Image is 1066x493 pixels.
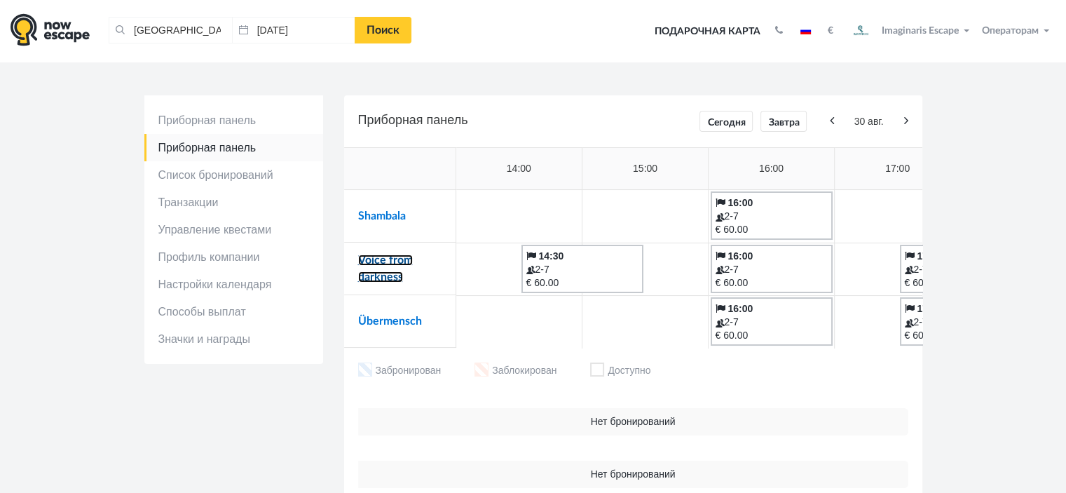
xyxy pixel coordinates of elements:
td: Нет бронирований [358,461,908,488]
input: Город или название квеста [109,17,232,43]
a: 16:00 2-7 € 60.00 [711,191,833,240]
div: 2-7 [526,263,638,276]
a: Подарочная карта [650,16,765,47]
div: € 60.00 [905,329,1017,342]
a: Приборная панель [144,134,323,161]
a: 16:00 2-7 € 60.00 [711,245,833,293]
b: 14:30 [538,250,563,262]
img: logo [11,13,90,46]
a: Профиль компании [144,243,323,271]
b: 17:30 [917,250,942,262]
div: € 60.00 [716,276,828,290]
a: Shambala [358,210,406,222]
strong: € [828,26,833,36]
a: Способы выплат [144,298,323,325]
a: Поиск [355,17,411,43]
li: Доступно [590,363,650,380]
b: 17:30 [917,303,942,314]
td: Нет бронирований [358,408,908,435]
div: € 60.00 [905,276,1017,290]
div: 2-7 [905,263,1017,276]
a: 14:30 2-7 € 60.00 [521,245,643,293]
input: Дата [232,17,355,43]
a: Транзакции [144,189,323,216]
a: 16:00 2-7 € 60.00 [711,297,833,346]
div: 2-7 [716,210,828,223]
a: Приборная панель [144,107,323,134]
li: Заблокирован [474,363,556,380]
li: Забронирован [358,363,442,380]
a: 17:30 2-7 € 60.00 [900,245,1022,293]
b: 16:00 [727,197,753,208]
div: 2-7 [716,263,828,276]
span: 30 авг. [838,115,901,128]
b: 16:00 [727,303,753,314]
b: 16:00 [727,250,753,262]
a: 17:30 2-7 € 60.00 [900,297,1022,346]
a: Завтра [760,111,807,132]
a: Настройки календаря [144,271,323,298]
div: € 60.00 [716,329,828,342]
a: Управление квестами [144,216,323,243]
img: ru.jpg [800,27,811,34]
div: 2-7 [716,316,828,329]
span: Imaginaris Escape [882,23,959,36]
span: Операторам [982,26,1039,36]
a: Список бронирований [144,161,323,189]
div: 2-7 [905,316,1017,329]
a: Übermensch [358,316,422,327]
a: Voice from darkness [358,255,413,283]
button: Imaginaris Escape [844,17,976,45]
div: € 60.00 [526,276,638,290]
button: Операторам [978,24,1055,38]
a: Значки и награды [144,325,323,353]
h5: Приборная панель [358,109,908,133]
a: Сегодня [699,111,753,132]
div: € 60.00 [716,223,828,236]
button: € [821,24,840,38]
